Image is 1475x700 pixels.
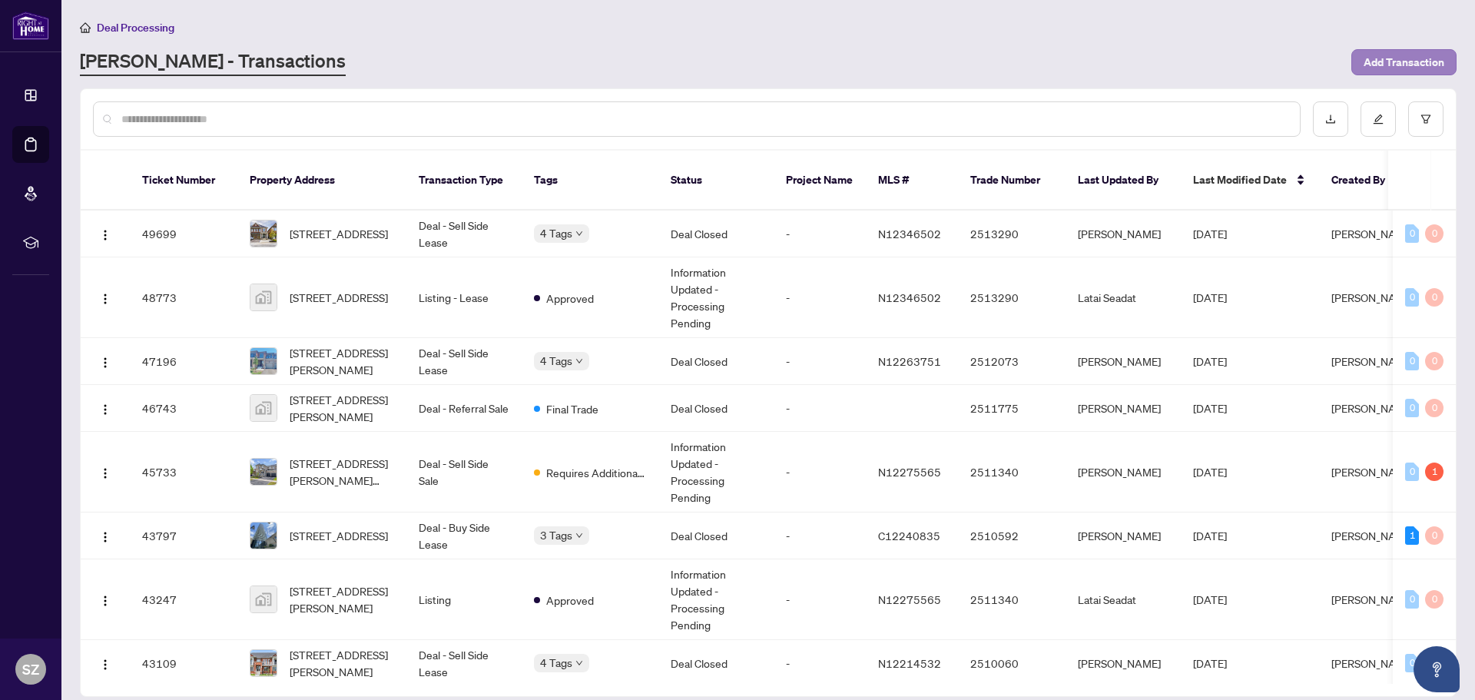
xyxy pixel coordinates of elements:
span: 4 Tags [540,352,572,370]
td: - [774,432,866,513]
span: [STREET_ADDRESS][PERSON_NAME][PERSON_NAME] [290,455,394,489]
th: Last Modified Date [1181,151,1319,211]
span: N12346502 [878,227,941,241]
span: [STREET_ADDRESS] [290,289,388,306]
span: C12240835 [878,529,940,542]
td: Deal - Referral Sale [406,385,522,432]
td: - [774,513,866,559]
button: Logo [93,651,118,675]
div: 0 [1405,224,1419,243]
span: Approved [546,592,594,609]
td: 46743 [130,385,237,432]
div: 0 [1405,654,1419,672]
td: Deal Closed [658,338,774,385]
span: [DATE] [1193,354,1227,368]
img: thumbnail-img [250,348,277,374]
td: - [774,338,866,385]
td: Deal Closed [658,211,774,257]
td: Deal - Sell Side Lease [406,640,522,687]
td: [PERSON_NAME] [1066,211,1181,257]
td: Deal - Buy Side Lease [406,513,522,559]
img: Logo [99,659,111,671]
button: Logo [93,221,118,246]
div: 0 [1425,590,1444,609]
td: Information Updated - Processing Pending [658,559,774,640]
td: Deal Closed [658,513,774,559]
td: [PERSON_NAME] [1066,513,1181,559]
div: 0 [1425,526,1444,545]
td: 2513290 [958,257,1066,338]
td: [PERSON_NAME] [1066,432,1181,513]
td: 2513290 [958,211,1066,257]
div: 0 [1405,590,1419,609]
td: Deal - Sell Side Sale [406,432,522,513]
span: [STREET_ADDRESS][PERSON_NAME] [290,344,394,378]
td: 2511340 [958,432,1066,513]
span: N12263751 [878,354,941,368]
button: Logo [93,349,118,373]
span: [PERSON_NAME] [1331,354,1414,368]
span: [PERSON_NAME] [1331,465,1414,479]
th: Created By [1319,151,1411,211]
img: Logo [99,595,111,607]
td: Listing [406,559,522,640]
img: Logo [99,403,111,416]
td: 2511775 [958,385,1066,432]
img: logo [12,12,49,40]
span: down [575,357,583,365]
div: 0 [1425,224,1444,243]
img: thumbnail-img [250,284,277,310]
td: 43797 [130,513,237,559]
td: Deal - Sell Side Lease [406,211,522,257]
td: - [774,211,866,257]
td: Latai Seadat [1066,559,1181,640]
th: Trade Number [958,151,1066,211]
th: Ticket Number [130,151,237,211]
div: 0 [1425,399,1444,417]
span: [PERSON_NAME] [1331,656,1414,670]
span: [DATE] [1193,227,1227,241]
span: N12346502 [878,290,941,304]
td: 43109 [130,640,237,687]
span: [STREET_ADDRESS][PERSON_NAME] [290,582,394,616]
button: filter [1408,101,1444,137]
td: 48773 [130,257,237,338]
span: SZ [22,659,39,680]
th: Tags [522,151,658,211]
img: Logo [99,229,111,241]
td: Listing - Lease [406,257,522,338]
span: Add Transaction [1364,50,1444,75]
span: N12275565 [878,465,941,479]
td: [PERSON_NAME] [1066,385,1181,432]
td: Deal Closed [658,640,774,687]
span: [DATE] [1193,465,1227,479]
span: home [80,22,91,33]
span: [DATE] [1193,592,1227,606]
button: Logo [93,285,118,310]
button: Open asap [1414,646,1460,692]
span: download [1325,114,1336,124]
td: - [774,640,866,687]
span: [DATE] [1193,529,1227,542]
button: Add Transaction [1351,49,1457,75]
th: Property Address [237,151,406,211]
td: 2511340 [958,559,1066,640]
span: [DATE] [1193,656,1227,670]
button: Logo [93,396,118,420]
span: Last Modified Date [1193,171,1287,188]
button: edit [1361,101,1396,137]
td: [PERSON_NAME] [1066,338,1181,385]
span: [PERSON_NAME] [1331,401,1414,415]
span: Approved [546,290,594,307]
th: Project Name [774,151,866,211]
span: N12275565 [878,592,941,606]
span: down [575,659,583,667]
td: 45733 [130,432,237,513]
img: Logo [99,357,111,369]
span: [DATE] [1193,401,1227,415]
span: [DATE] [1193,290,1227,304]
td: Latai Seadat [1066,257,1181,338]
div: 0 [1405,463,1419,481]
span: [STREET_ADDRESS][PERSON_NAME] [290,391,394,425]
td: 2510592 [958,513,1066,559]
